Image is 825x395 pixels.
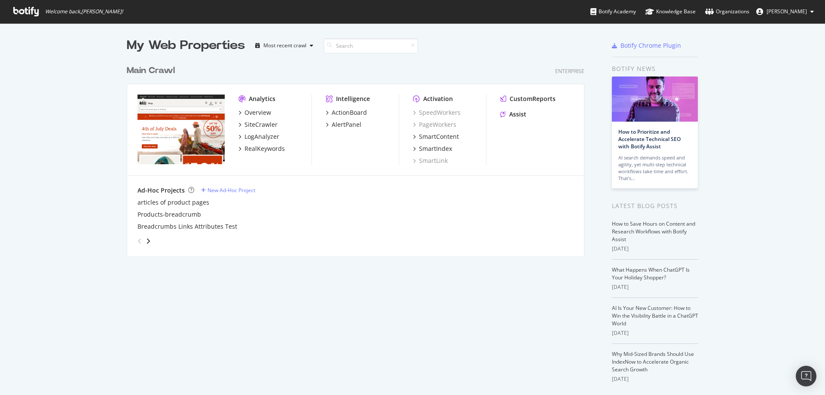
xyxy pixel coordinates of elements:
[244,144,285,153] div: RealKeywords
[612,375,698,383] div: [DATE]
[612,41,681,50] a: Botify Chrome Plugin
[612,220,695,243] a: How to Save Hours on Content and Research Workflows with Botify Assist
[238,144,285,153] a: RealKeywords
[413,108,461,117] a: SpeedWorkers
[413,156,448,165] a: SmartLink
[244,120,278,129] div: SiteCrawler
[208,187,255,194] div: New Ad-Hoc Project
[767,8,807,15] span: Sharon Lee
[612,64,698,73] div: Botify news
[705,7,749,16] div: Organizations
[555,67,584,75] div: Enterprise
[127,54,591,256] div: grid
[510,95,556,103] div: CustomReports
[201,187,255,194] a: New Ad-Hoc Project
[137,210,201,219] a: Products-breadcrumb
[263,43,306,48] div: Most recent crawl
[238,108,271,117] a: Overview
[244,132,279,141] div: LogAnalyzer
[145,237,151,245] div: angle-right
[249,95,275,103] div: Analytics
[45,8,123,15] span: Welcome back, [PERSON_NAME] !
[127,64,178,77] a: Main Crawl
[137,95,225,164] img: rei.com
[252,39,317,52] button: Most recent crawl
[238,132,279,141] a: LogAnalyzer
[590,7,636,16] div: Botify Academy
[612,266,690,281] a: What Happens When ChatGPT Is Your Holiday Shopper?
[127,37,245,54] div: My Web Properties
[413,144,452,153] a: SmartIndex
[618,128,681,150] a: How to Prioritize and Accelerate Technical SEO with Botify Assist
[612,245,698,253] div: [DATE]
[326,108,367,117] a: ActionBoard
[326,120,361,129] a: AlertPanel
[423,95,453,103] div: Activation
[419,144,452,153] div: SmartIndex
[618,154,691,182] div: AI search demands speed and agility, yet multi-step technical workflows take time and effort. Tha...
[238,120,278,129] a: SiteCrawler
[134,234,145,248] div: angle-left
[620,41,681,50] div: Botify Chrome Plugin
[413,132,459,141] a: SmartContent
[612,304,698,327] a: AI Is Your New Customer: How to Win the Visibility Battle in a ChatGPT World
[324,38,418,53] input: Search
[332,108,367,117] div: ActionBoard
[612,283,698,291] div: [DATE]
[500,95,556,103] a: CustomReports
[796,366,816,386] div: Open Intercom Messenger
[413,120,456,129] a: PageWorkers
[645,7,696,16] div: Knowledge Base
[137,186,185,195] div: Ad-Hoc Projects
[612,329,698,337] div: [DATE]
[509,110,526,119] div: Assist
[127,64,175,77] div: Main Crawl
[612,201,698,211] div: Latest Blog Posts
[336,95,370,103] div: Intelligence
[137,198,209,207] a: articles of product pages
[137,222,237,231] a: Breadcrumbs Links Attributes Test
[749,5,821,18] button: [PERSON_NAME]
[612,350,694,373] a: Why Mid-Sized Brands Should Use IndexNow to Accelerate Organic Search Growth
[612,77,698,122] img: How to Prioritize and Accelerate Technical SEO with Botify Assist
[500,110,526,119] a: Assist
[332,120,361,129] div: AlertPanel
[244,108,271,117] div: Overview
[419,132,459,141] div: SmartContent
